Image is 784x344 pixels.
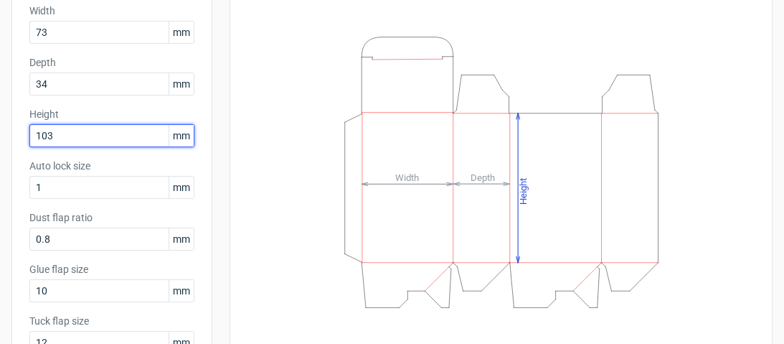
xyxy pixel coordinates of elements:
[29,210,194,225] label: Dust flap ratio
[29,159,194,173] label: Auto lock size
[29,55,194,70] label: Depth
[29,314,194,328] label: Tuck flap size
[29,4,194,18] label: Width
[517,177,528,204] tspan: Height
[470,172,494,182] tspan: Depth
[395,172,418,182] tspan: Width
[169,228,194,250] span: mm
[169,177,194,198] span: mm
[169,280,194,302] span: mm
[169,22,194,43] span: mm
[29,262,194,276] label: Glue flap size
[169,73,194,95] span: mm
[169,125,194,147] span: mm
[29,107,194,121] label: Height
